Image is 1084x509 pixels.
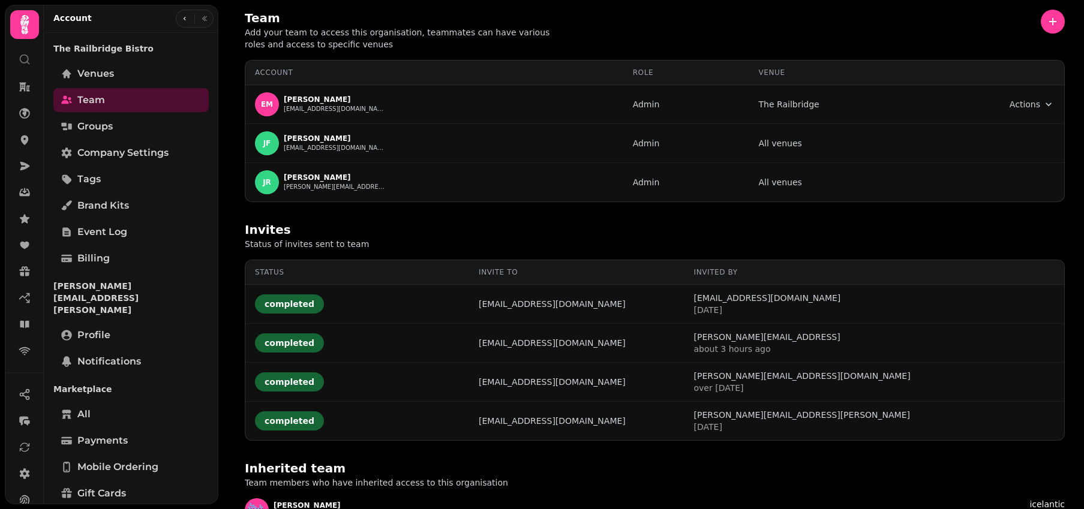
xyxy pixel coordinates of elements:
span: Notifications [77,354,141,369]
a: Profile [53,323,209,347]
span: Payments [77,433,128,448]
a: [DATE] [694,304,841,316]
a: Company settings [53,141,209,165]
div: Admin [633,176,740,188]
span: Gift cards [77,486,126,501]
a: Gift cards [53,481,209,505]
p: [PERSON_NAME] [284,173,386,182]
span: Tags [77,172,101,186]
span: Billing [77,251,110,266]
a: Brand Kits [53,194,209,218]
a: Team [53,88,209,112]
div: [EMAIL_ADDRESS][DOMAIN_NAME] [479,337,675,349]
a: Event log [53,220,209,244]
p: completed [265,376,314,388]
p: completed [265,337,314,349]
span: JF [263,139,271,147]
a: Notifications [53,350,209,374]
div: [EMAIL_ADDRESS][DOMAIN_NAME] [479,298,675,310]
span: [PERSON_NAME][EMAIL_ADDRESS] [694,331,840,343]
a: Venues [53,62,209,86]
p: Team members who have inherited access to this organisation [245,477,552,489]
p: [PERSON_NAME] [284,134,386,143]
button: [EMAIL_ADDRESS][DOMAIN_NAME] [284,143,386,153]
a: Mobile ordering [53,455,209,479]
a: Groups [53,115,209,138]
h2: Team [245,10,475,26]
span: Team [77,93,105,107]
span: [PERSON_NAME][EMAIL_ADDRESS][PERSON_NAME] [694,409,910,421]
h2: Inherited team [245,460,475,477]
div: Admin [633,98,740,110]
div: [EMAIL_ADDRESS][DOMAIN_NAME] [479,415,675,427]
button: Actions [1010,98,1055,110]
span: Mobile ordering [77,460,158,474]
p: All venues [759,176,802,188]
div: Admin [633,137,740,149]
h2: Account [53,12,92,24]
p: The Railbridge [759,98,819,110]
div: Venue [759,68,914,77]
div: Invite to [479,267,675,277]
span: Event log [77,225,127,239]
h2: Invites [245,221,475,238]
span: Brand Kits [77,198,129,213]
p: The Railbridge Bistro [53,38,209,59]
a: Billing [53,246,209,270]
div: [EMAIL_ADDRESS][DOMAIN_NAME] [479,376,675,388]
button: [PERSON_NAME][EMAIL_ADDRESS][PERSON_NAME] [284,182,386,192]
div: Account [255,68,614,77]
p: completed [265,298,314,310]
span: Venues [77,67,114,81]
a: [DATE] [694,421,910,433]
p: Status of invites sent to team [245,238,552,250]
p: completed [265,415,314,427]
span: [PERSON_NAME][EMAIL_ADDRESS][DOMAIN_NAME] [694,370,911,382]
button: [EMAIL_ADDRESS][DOMAIN_NAME] [284,104,386,114]
a: Tags [53,167,209,191]
span: [EMAIL_ADDRESS][DOMAIN_NAME] [694,292,841,304]
a: Payments [53,429,209,453]
span: JR [263,178,271,186]
span: Groups [77,119,113,134]
span: EM [261,100,273,109]
div: Role [633,68,740,77]
span: Profile [77,328,110,342]
a: about 3 hours ago [694,343,840,355]
a: over [DATE] [694,382,911,394]
p: All venues [759,137,802,149]
div: Status [255,267,460,277]
p: Marketplace [53,378,209,400]
p: [PERSON_NAME] [284,95,386,104]
p: Add your team to access this organisation, teammates can have various roles and access to specifi... [245,26,552,50]
p: [PERSON_NAME][EMAIL_ADDRESS][PERSON_NAME] [53,275,209,321]
div: Invited by [694,267,980,277]
span: Company settings [77,146,169,160]
a: All [53,402,209,426]
span: All [77,407,91,421]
